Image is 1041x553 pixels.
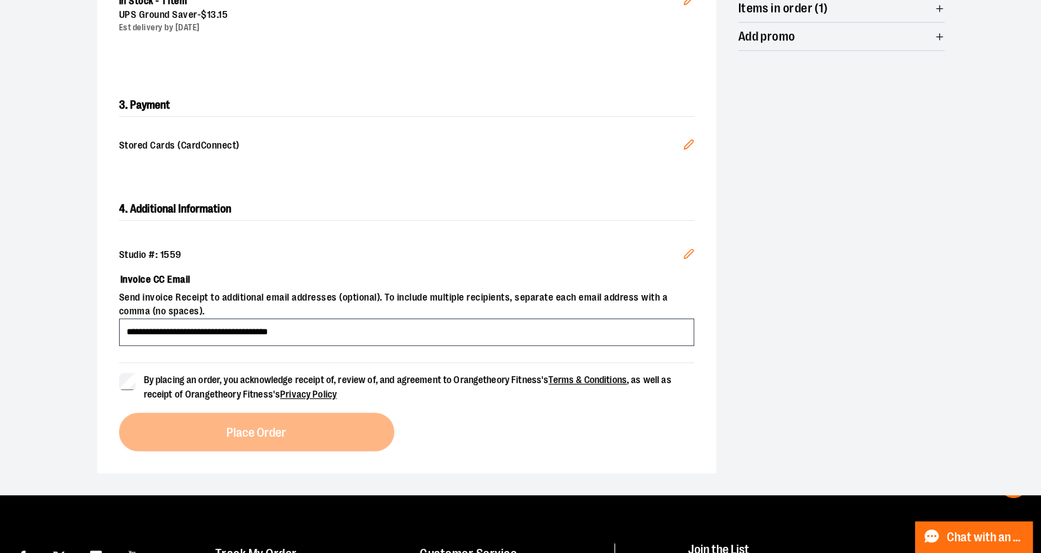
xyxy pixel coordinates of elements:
[672,128,705,165] button: Edit
[119,291,694,318] span: Send invoice Receipt to additional email addresses (optional). To include multiple recipients, se...
[947,531,1024,544] span: Chat with an Expert
[548,374,627,385] a: Terms & Conditions
[217,9,219,20] span: .
[218,9,228,20] span: 15
[119,268,694,291] label: Invoice CC Email
[144,374,672,400] span: By placing an order, you acknowledge receipt of, review of, and agreement to Orangetheory Fitness...
[915,521,1033,553] button: Chat with an Expert
[119,139,683,154] span: Stored Cards (CardConnect)
[119,8,683,22] div: UPS Ground Saver -
[738,23,945,50] button: Add promo
[119,373,136,389] input: By placing an order, you acknowledge receipt of, review of, and agreement to Orangetheory Fitness...
[280,389,336,400] a: Privacy Policy
[119,248,694,262] div: Studio #: 1559
[672,237,705,274] button: Edit
[119,94,694,117] h2: 3. Payment
[207,9,217,20] span: 13
[119,198,694,221] h2: 4. Additional Information
[738,2,828,15] span: Items in order (1)
[738,30,795,43] span: Add promo
[119,22,683,34] div: Est delivery by [DATE]
[201,9,207,20] span: $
